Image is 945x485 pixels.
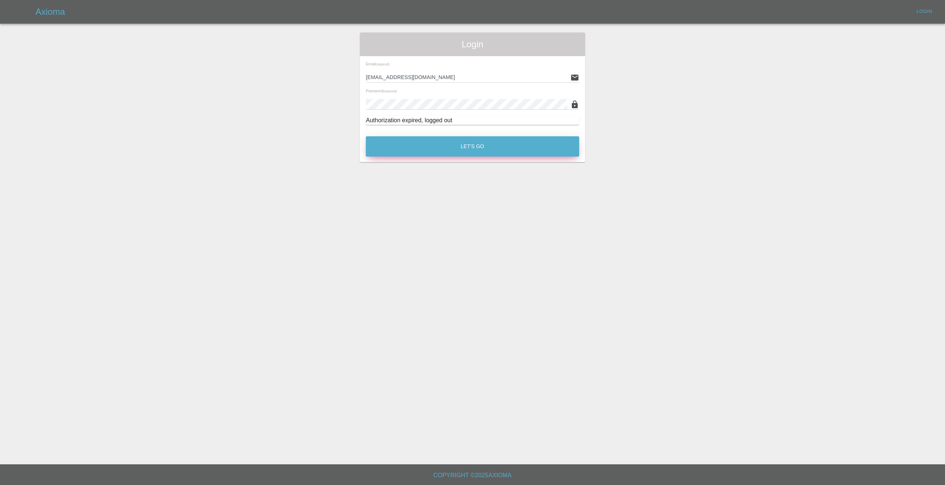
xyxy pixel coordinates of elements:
[366,62,389,66] span: Email
[366,116,579,125] div: Authorization expired, logged out
[913,6,936,17] a: Login
[6,470,939,481] h6: Copyright © 2025 Axioma
[35,6,65,18] h5: Axioma
[366,136,579,157] button: Let's Go
[383,90,397,93] small: (required)
[366,89,397,93] span: Password
[376,63,389,66] small: (required)
[366,38,579,50] span: Login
